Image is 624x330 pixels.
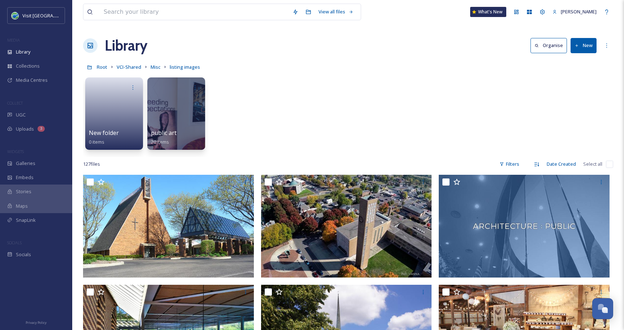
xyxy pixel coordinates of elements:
span: listing images [170,64,200,70]
a: Organise [530,38,571,53]
img: four-seasons-retirement-center-columbus-indiana.jpg [83,175,254,278]
span: Privacy Policy [26,320,47,325]
div: Filters [496,157,523,171]
a: Misc [151,63,160,71]
span: New folder [89,129,119,137]
a: Library [105,35,147,56]
a: New folder0 items [89,130,119,145]
span: 127 file s [83,161,100,168]
span: Root [97,64,107,70]
span: Library [16,48,30,55]
input: Search your library [100,4,289,20]
span: SnapLink [16,217,36,224]
span: COLLECT [7,100,23,106]
span: Socials [16,251,31,258]
img: h2-architecture-public.jpg [439,175,610,278]
a: [PERSON_NAME] [549,5,600,19]
span: Media Centres [16,77,48,84]
span: Misc [151,64,160,70]
span: public art [151,129,177,137]
img: cvctwitlogo_400x400.jpg [12,12,19,19]
span: Maps [16,203,28,210]
button: New [571,38,597,53]
span: 20 items [151,139,169,145]
span: Embeds [16,174,34,181]
a: VCI-Shared [117,63,141,71]
div: Date Created [543,157,580,171]
button: Open Chat [592,298,613,319]
span: WIDGETS [7,149,24,154]
span: UGC [16,111,26,118]
span: [PERSON_NAME] [561,8,597,15]
a: Privacy Policy [26,318,47,326]
span: Stories [16,188,31,195]
span: Visit [GEOGRAPHIC_DATA] [US_STATE] [22,12,104,19]
span: SOCIALS [7,240,22,245]
a: public art20 items [151,130,177,145]
button: Organise [530,38,567,53]
span: MEDIA [7,37,20,43]
span: VCI-Shared [117,64,141,70]
span: Galleries [16,160,35,167]
a: What's New [470,7,506,17]
div: 3 [38,126,45,132]
img: listings-composite-with-names.psd [261,175,432,278]
span: Collections [16,63,40,69]
a: View all files [315,5,357,19]
a: listing images [170,63,200,71]
span: Select all [583,161,602,168]
a: Root [97,63,107,71]
span: 0 items [89,139,104,145]
span: Uploads [16,126,34,132]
